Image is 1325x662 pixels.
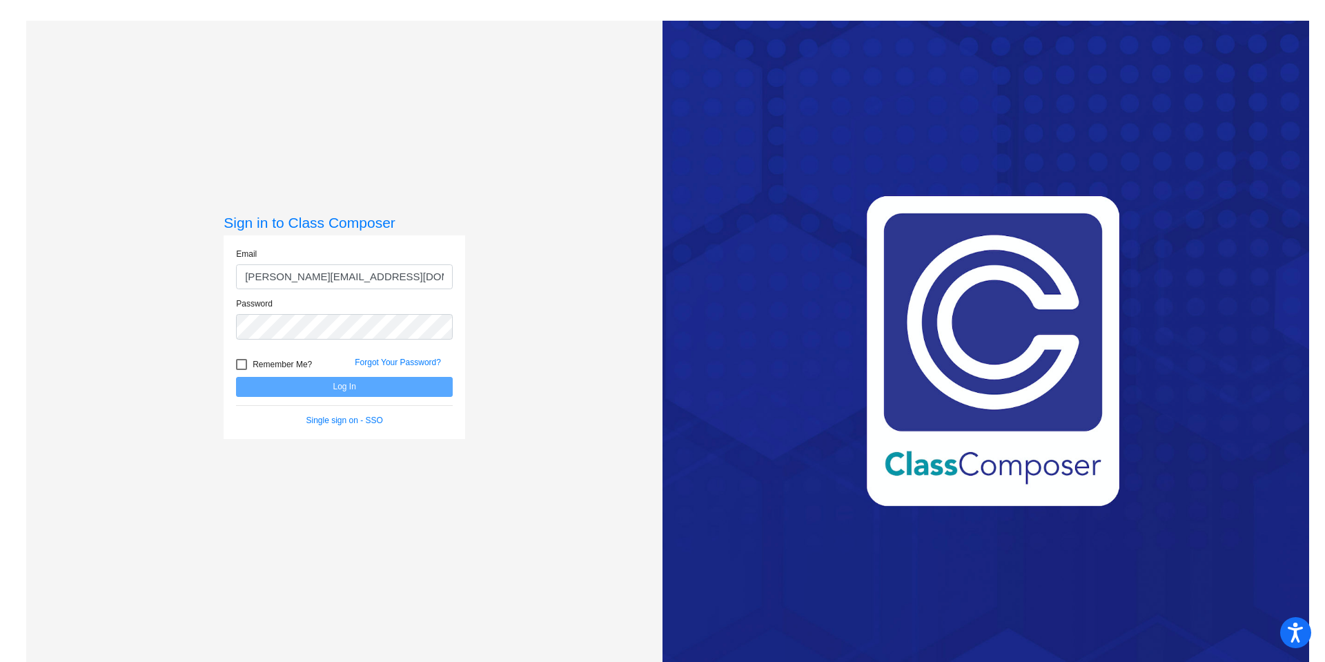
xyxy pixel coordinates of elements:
[355,358,441,367] a: Forgot Your Password?
[236,298,273,310] label: Password
[306,416,383,425] a: Single sign on - SSO
[236,377,453,397] button: Log In
[253,356,312,373] span: Remember Me?
[236,248,257,260] label: Email
[224,214,465,231] h3: Sign in to Class Composer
